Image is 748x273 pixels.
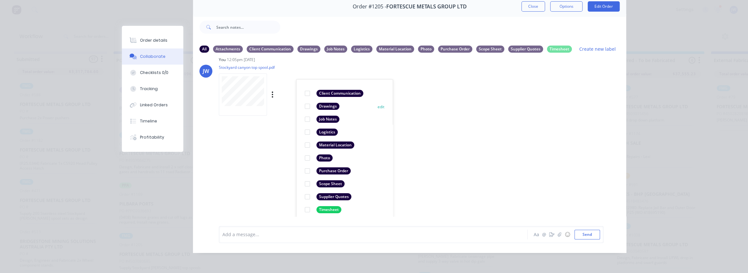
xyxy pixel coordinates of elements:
button: ☺ [563,231,571,238]
div: Purchase Order [438,46,472,53]
div: 12:05pm [DATE] [227,57,255,63]
button: Options [550,1,582,12]
div: Collaborate [140,54,166,59]
div: Photo [316,154,333,162]
div: Material Location [316,142,354,149]
div: Tracking [140,86,158,92]
button: Timeline [122,113,183,129]
span: FORTESCUE METALS GROUP LTD [386,4,467,10]
div: Order details [140,37,167,43]
div: Scope Sheet [316,180,345,187]
input: Search notes... [216,21,280,34]
button: Create new label [576,45,619,53]
div: Supplier Quotes [508,46,543,53]
div: Logistics [316,129,338,136]
div: Supplier Quotes [316,193,351,200]
p: Stockyard canyon top spool.pdf [219,65,339,70]
div: JW [203,67,209,75]
div: Checklists 0/0 [140,70,168,76]
div: Client Communication [316,90,363,97]
div: Scope Sheet [476,46,504,53]
button: Order details [122,32,183,48]
button: Send [574,230,600,239]
div: Material Location [376,46,414,53]
div: Linked Orders [140,102,168,108]
div: Timesheet [316,206,341,213]
div: Client Communication [247,46,294,53]
div: Profitability [140,134,164,140]
button: Close [521,1,545,12]
button: Linked Orders [122,97,183,113]
div: Logistics [351,46,372,53]
div: You [219,57,226,63]
button: Checklists 0/0 [122,65,183,81]
div: Drawings [316,103,339,110]
div: Attachments [213,46,243,53]
div: All [199,46,209,53]
button: Edit Order [588,1,620,12]
button: Profitability [122,129,183,145]
div: Purchase Order [316,167,351,174]
div: Timeline [140,118,157,124]
button: Tracking [122,81,183,97]
div: Photo [418,46,434,53]
div: Timesheet [547,46,572,53]
span: Order #1205 - [353,4,386,10]
button: Collaborate [122,48,183,65]
div: Drawings [297,46,320,53]
button: Aa [532,231,540,238]
div: Job Notes [324,46,347,53]
div: Job Notes [316,116,339,123]
button: @ [540,231,548,238]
